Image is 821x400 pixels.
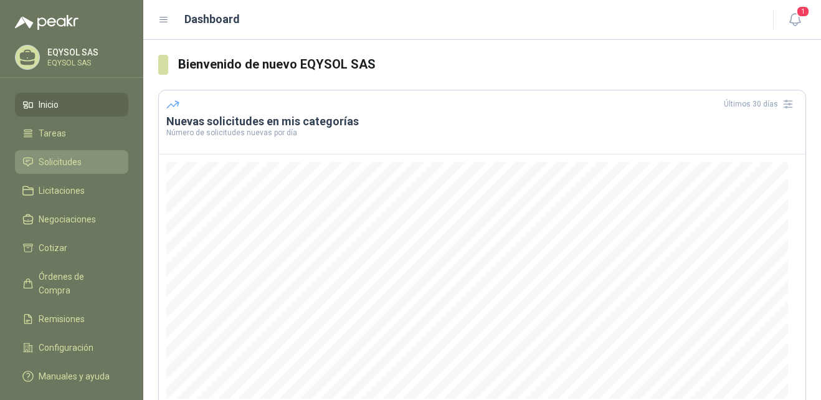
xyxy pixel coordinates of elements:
div: Últimos 30 días [724,94,798,114]
a: Remisiones [15,307,128,331]
p: Número de solicitudes nuevas por día [166,129,798,136]
span: Negociaciones [39,212,96,226]
a: Manuales y ayuda [15,364,128,388]
span: Manuales y ayuda [39,369,110,383]
span: 1 [796,6,810,17]
h3: Nuevas solicitudes en mis categorías [166,114,798,129]
img: Logo peakr [15,15,78,30]
span: Inicio [39,98,59,112]
p: EQYSOL SAS [47,59,125,67]
span: Remisiones [39,312,85,326]
h3: Bienvenido de nuevo EQYSOL SAS [178,55,806,74]
a: Tareas [15,121,128,145]
a: Cotizar [15,236,128,260]
span: Tareas [39,126,66,140]
a: Licitaciones [15,179,128,202]
span: Licitaciones [39,184,85,198]
p: EQYSOL SAS [47,48,125,57]
a: Solicitudes [15,150,128,174]
span: Cotizar [39,241,67,255]
a: Configuración [15,336,128,360]
span: Solicitudes [39,155,82,169]
a: Negociaciones [15,207,128,231]
span: Órdenes de Compra [39,270,116,297]
span: Configuración [39,341,93,355]
button: 1 [784,9,806,31]
a: Órdenes de Compra [15,265,128,302]
h1: Dashboard [184,11,240,28]
a: Inicio [15,93,128,117]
